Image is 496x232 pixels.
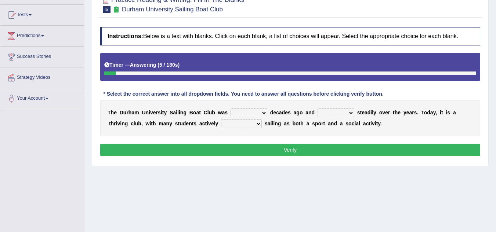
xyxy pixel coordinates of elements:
b: Instructions: [108,33,143,39]
b: n [308,110,312,115]
b: y [378,121,380,126]
b: a [163,121,166,126]
b: t [151,121,153,126]
b: m [134,110,139,115]
b: y [433,110,436,115]
b: h [395,110,398,115]
b: e [362,110,365,115]
b: n [275,121,278,126]
b: o [424,110,427,115]
b: b [138,121,141,126]
b: . [380,121,382,126]
b: r [126,110,128,115]
b: e [211,121,214,126]
b: e [153,110,156,115]
b: v [208,121,211,126]
h4: Below is a text with blanks. Click on each blank, a list of choices will appear. Select the appro... [100,27,480,45]
b: a [365,110,368,115]
b: y [403,110,406,115]
b: n [166,121,170,126]
b: ) [178,62,180,68]
b: i [440,110,441,115]
b: m [159,121,163,126]
div: * Select the correct answer into all dropdown fields. You need to answer all questions before cli... [100,90,387,98]
b: d [334,121,337,126]
b: D [120,110,123,115]
b: e [186,121,189,126]
b: s [287,121,290,126]
b: n [146,110,149,115]
b: C [204,110,207,115]
b: y [169,121,172,126]
b: g [183,110,187,115]
b: a [453,110,456,115]
b: e [406,110,409,115]
b: S [170,110,173,115]
b: a [307,121,309,126]
b: t [360,110,362,115]
b: a [430,110,433,115]
b: 5 / 180s [159,62,178,68]
b: h [153,121,156,126]
small: Durham University Sailing Boat Club [122,6,223,13]
b: b [292,121,296,126]
b: y [373,110,376,115]
b: l [134,121,135,126]
b: n [331,121,334,126]
b: i [116,121,117,126]
b: u [135,121,138,126]
span: 5 [103,6,111,13]
b: a [340,121,343,126]
b: c [366,121,369,126]
b: o [318,121,322,126]
b: t [441,110,443,115]
b: i [176,110,177,115]
b: e [114,110,117,115]
b: h [300,121,304,126]
b: l [207,110,209,115]
b: a [409,110,412,115]
b: o [348,121,352,126]
a: Predictions [0,26,84,44]
b: t [299,121,301,126]
b: y [216,121,218,126]
b: b [212,110,215,115]
b: l [177,110,179,115]
b: a [356,121,359,126]
b: a [294,110,297,115]
b: a [279,110,282,115]
b: t [192,121,194,126]
b: a [222,110,225,115]
b: i [370,110,372,115]
b: y [164,110,167,115]
b: r [156,110,158,115]
b: o [300,110,303,115]
b: s [225,110,228,115]
b: U [142,110,145,115]
b: t [205,121,207,126]
b: n [189,121,192,126]
b: t [393,110,395,115]
b: g [278,121,281,126]
b: i [179,110,180,115]
b: u [180,121,183,126]
b: d [282,110,285,115]
b: l [359,121,360,126]
b: , [435,110,437,115]
b: s [345,121,348,126]
h5: Timer — [104,62,180,68]
b: c [276,110,279,115]
b: d [312,110,315,115]
b: c [202,121,205,126]
b: d [427,110,430,115]
b: t [109,121,111,126]
a: Tests [0,5,84,23]
b: a [131,110,134,115]
b: a [268,121,271,126]
b: i [271,121,272,126]
b: d [368,110,371,115]
b: w [146,121,150,126]
b: l [214,121,216,126]
b: o [193,110,196,115]
b: s [193,121,196,126]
